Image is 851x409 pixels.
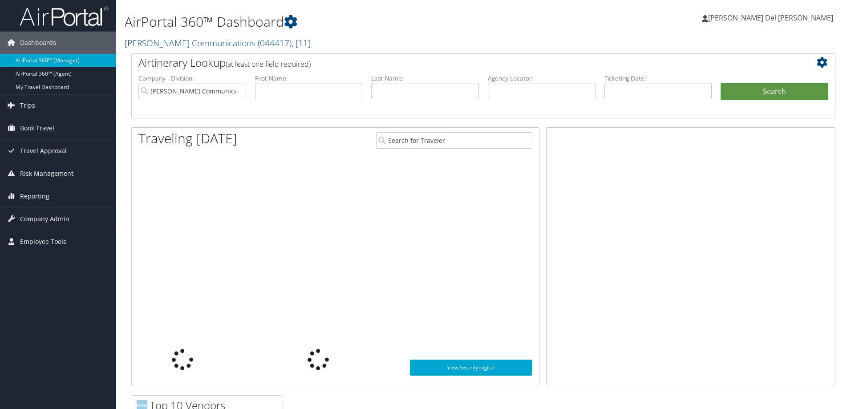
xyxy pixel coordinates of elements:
span: Book Travel [20,117,54,139]
label: Company - Division: [138,74,246,83]
a: [PERSON_NAME] Communications [125,37,311,49]
span: , [ 11 ] [292,37,311,49]
a: View SecurityLogic® [410,360,532,376]
span: Travel Approval [20,140,67,162]
h1: AirPortal 360™ Dashboard [125,12,603,31]
label: Agency Locator: [488,74,596,83]
a: [PERSON_NAME] Del [PERSON_NAME] [702,4,842,31]
span: Employee Tools [20,231,66,253]
h2: Airtinerary Lookup [138,55,770,70]
label: Ticketing Date: [604,74,712,83]
button: Search [721,83,828,101]
label: First Name: [255,74,363,83]
span: ( 044417 ) [258,37,292,49]
span: [PERSON_NAME] Del [PERSON_NAME] [708,13,833,23]
span: (at least one field required) [226,59,311,69]
label: Last Name: [371,74,479,83]
span: Trips [20,94,35,117]
img: airportal-logo.png [20,6,109,27]
span: Risk Management [20,162,73,185]
input: Search for Traveler [376,132,532,149]
span: Reporting [20,185,49,207]
span: Company Admin [20,208,69,230]
span: Dashboards [20,32,56,54]
h1: Traveling [DATE] [138,129,237,148]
